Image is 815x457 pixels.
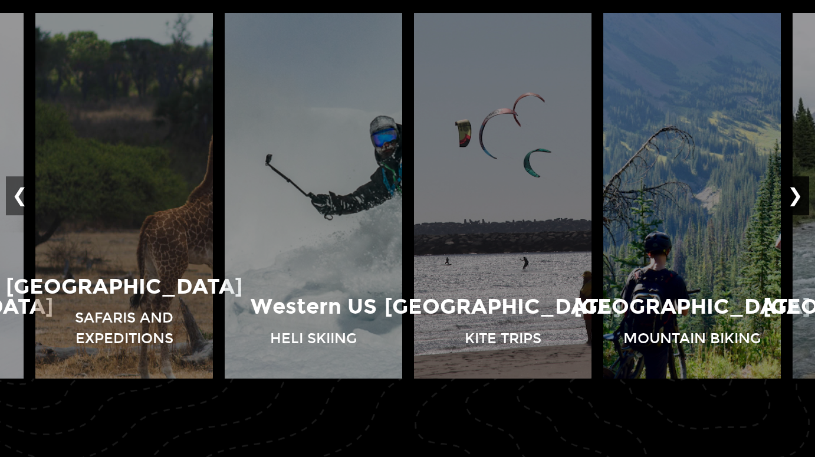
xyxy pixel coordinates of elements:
p: Mountain Biking [623,328,761,348]
p: Heli Skiing [270,328,357,348]
p: [GEOGRAPHIC_DATA] [385,292,621,322]
p: Western US [251,292,377,322]
button: ❯ [781,177,809,216]
button: ❮ [6,177,34,216]
p: [GEOGRAPHIC_DATA] [6,272,242,302]
p: Safaris and Expeditions [41,308,207,348]
p: [GEOGRAPHIC_DATA] [574,292,810,322]
p: Kite Trips [465,328,541,348]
